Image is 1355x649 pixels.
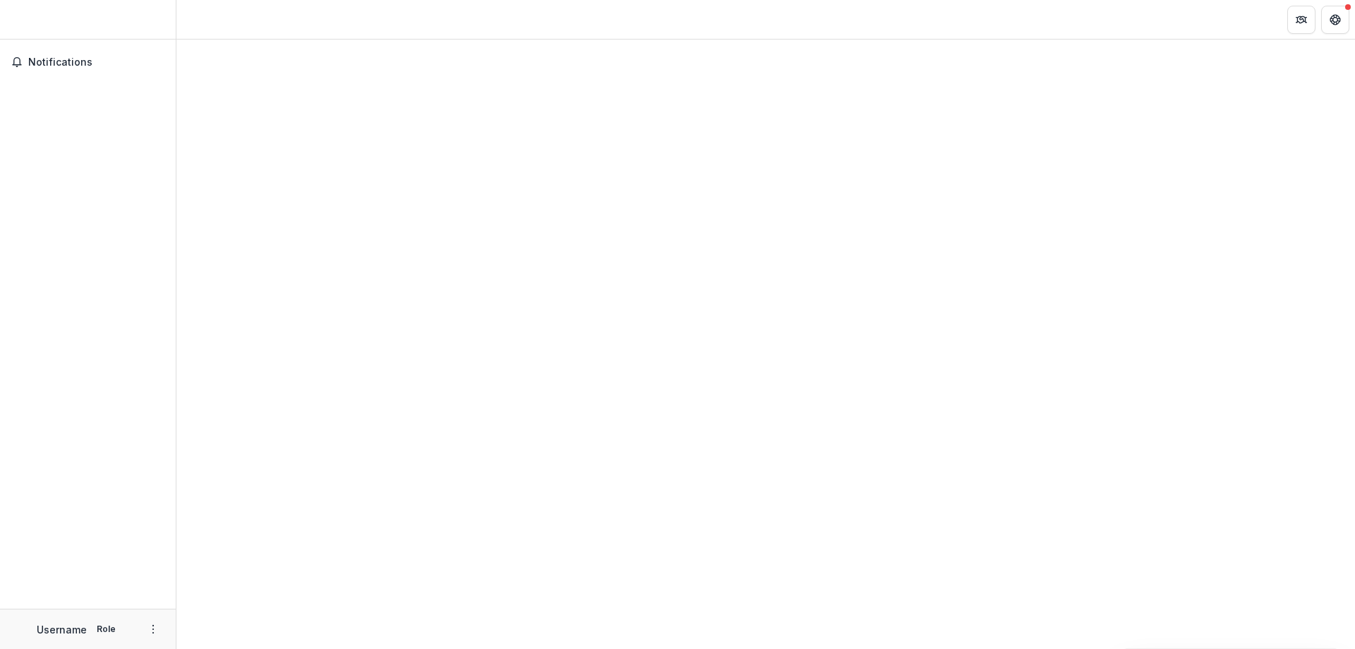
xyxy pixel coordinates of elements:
[37,622,87,637] p: Username
[6,51,170,73] button: Notifications
[92,623,120,636] p: Role
[1287,6,1315,34] button: Partners
[145,621,162,638] button: More
[28,56,164,69] span: Notifications
[1321,6,1349,34] button: Get Help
